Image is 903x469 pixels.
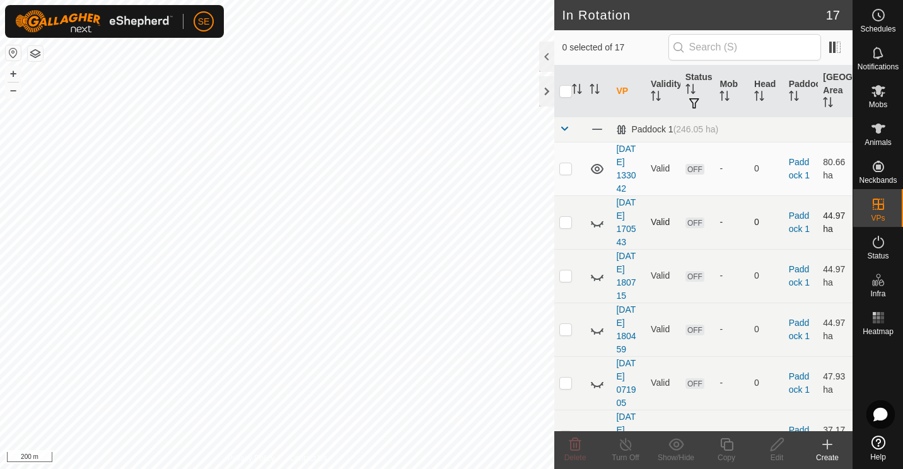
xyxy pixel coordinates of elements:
a: [DATE] 180459 [616,304,636,354]
th: VP [611,66,646,117]
p-sorticon: Activate to sort [754,93,764,103]
span: Neckbands [859,177,897,184]
td: Valid [646,195,680,249]
td: Valid [646,356,680,410]
td: 47.93 ha [818,356,853,410]
span: 0 selected of 17 [562,41,668,54]
button: Reset Map [6,45,21,61]
a: [DATE] 071905 [616,358,636,408]
td: 44.97 ha [818,249,853,303]
a: [DATE] 063002 [616,412,636,461]
td: Valid [646,303,680,356]
div: Paddock 1 [616,124,718,135]
span: Infra [870,290,885,298]
a: [DATE] 133042 [616,144,636,194]
td: 0 [749,142,784,195]
span: OFF [685,325,704,335]
span: OFF [685,217,704,228]
button: + [6,66,21,81]
span: OFF [685,271,704,282]
button: Map Layers [28,46,43,61]
th: Mob [714,66,749,117]
input: Search (S) [668,34,821,61]
div: - [719,376,744,390]
a: Paddock 1 [789,264,810,287]
a: [DATE] 180715 [616,251,636,301]
td: 0 [749,195,784,249]
span: Notifications [858,63,899,71]
th: [GEOGRAPHIC_DATA] Area [818,66,853,117]
a: Paddock 1 [789,425,810,448]
p-sorticon: Activate to sort [590,86,600,96]
span: Status [867,252,888,260]
p-sorticon: Activate to sort [685,86,696,96]
h2: In Rotation [562,8,825,23]
td: 44.97 ha [818,303,853,356]
span: Delete [564,453,586,462]
th: Status [680,66,715,117]
a: Help [853,431,903,466]
div: Edit [752,452,802,463]
a: Paddock 1 [789,211,810,234]
td: Valid [646,249,680,303]
span: 17 [826,6,840,25]
a: Contact Us [289,453,327,464]
a: Paddock 1 [789,371,810,395]
a: [DATE] 170543 [616,197,636,247]
div: - [719,216,744,229]
span: SE [198,15,210,28]
p-sorticon: Activate to sort [789,93,799,103]
td: 80.66 ha [818,142,853,195]
td: 0 [749,303,784,356]
span: Schedules [860,25,895,33]
span: VPs [871,214,885,222]
a: Paddock 1 [789,157,810,180]
div: Create [802,452,853,463]
span: OFF [685,164,704,175]
div: Copy [701,452,752,463]
div: - [719,162,744,175]
td: 0 [749,410,784,463]
div: Show/Hide [651,452,701,463]
div: Turn Off [600,452,651,463]
div: - [719,430,744,443]
span: Heatmap [863,328,894,335]
span: Mobs [869,101,887,108]
td: Valid [646,410,680,463]
th: Head [749,66,784,117]
td: 44.97 ha [818,195,853,249]
td: 0 [749,356,784,410]
span: OFF [685,378,704,389]
img: Gallagher Logo [15,10,173,33]
span: Animals [865,139,892,146]
td: Valid [646,142,680,195]
span: Help [870,453,886,461]
td: 37.17 ha [818,410,853,463]
span: (246.05 ha) [673,124,719,134]
a: Privacy Policy [228,453,275,464]
a: Paddock 1 [789,318,810,341]
p-sorticon: Activate to sort [823,99,833,109]
p-sorticon: Activate to sort [651,93,661,103]
div: - [719,269,744,282]
div: - [719,323,744,336]
p-sorticon: Activate to sort [572,86,582,96]
p-sorticon: Activate to sort [719,93,730,103]
th: Paddock [784,66,819,117]
button: – [6,83,21,98]
td: 0 [749,249,784,303]
th: Validity [646,66,680,117]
